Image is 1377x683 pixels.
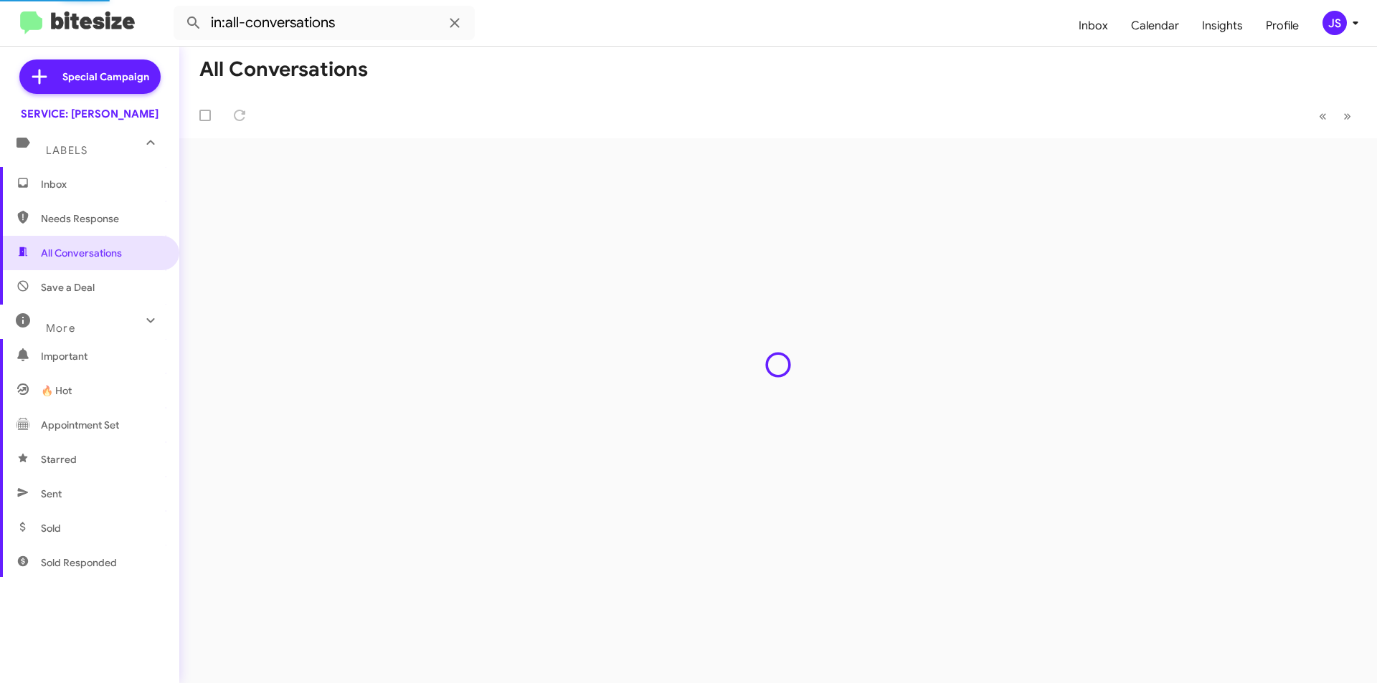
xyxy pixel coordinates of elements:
[1311,101,1360,130] nav: Page navigation example
[1310,11,1361,35] button: JS
[174,6,475,40] input: Search
[41,383,72,398] span: 🔥 Hot
[46,144,87,157] span: Labels
[41,280,95,295] span: Save a Deal
[1322,11,1347,35] div: JS
[1067,5,1120,47] a: Inbox
[1254,5,1310,47] a: Profile
[1319,107,1327,125] span: «
[1343,107,1351,125] span: »
[41,211,163,226] span: Needs Response
[1335,101,1360,130] button: Next
[41,487,62,501] span: Sent
[41,452,77,467] span: Starred
[1191,5,1254,47] a: Insights
[46,322,75,335] span: More
[41,418,119,432] span: Appointment Set
[21,107,158,121] div: SERVICE: [PERSON_NAME]
[199,58,368,81] h1: All Conversations
[41,555,117,570] span: Sold Responded
[1120,5,1191,47] a: Calendar
[41,177,163,191] span: Inbox
[1310,101,1335,130] button: Previous
[41,349,163,363] span: Important
[19,59,161,94] a: Special Campaign
[41,246,122,260] span: All Conversations
[62,70,149,84] span: Special Campaign
[41,521,61,535] span: Sold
